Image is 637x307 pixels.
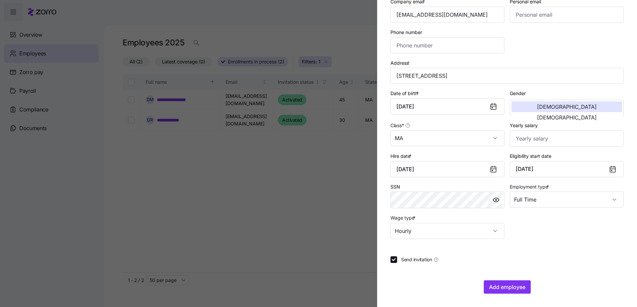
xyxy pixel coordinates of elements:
[390,59,411,67] label: Address
[510,183,550,191] label: Employment type
[537,115,597,120] span: [DEMOGRAPHIC_DATA]
[537,104,597,109] span: [DEMOGRAPHIC_DATA]
[390,7,504,23] input: Company email
[401,256,432,263] span: Send invitation
[510,7,624,23] input: Personal email
[484,280,531,294] button: Add employee
[510,90,526,97] label: Gender
[510,152,551,160] label: Eligibility start date
[390,130,504,146] input: Class
[390,152,413,160] label: Hire date
[390,98,504,114] input: MM/DD/YYYY
[510,130,624,146] input: Yearly salary
[390,122,404,129] span: Class *
[390,183,400,191] label: SSN
[390,29,422,36] label: Phone number
[510,192,624,208] input: Select employment type
[390,214,417,222] label: Wage type
[390,223,504,239] input: Select wage type
[510,161,624,177] button: [DATE]
[489,283,525,291] span: Add employee
[510,122,538,129] label: Yearly salary
[390,37,504,53] input: Phone number
[390,90,420,97] label: Date of birth
[390,68,624,84] input: Address
[390,161,504,177] input: MM/DD/YYYY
